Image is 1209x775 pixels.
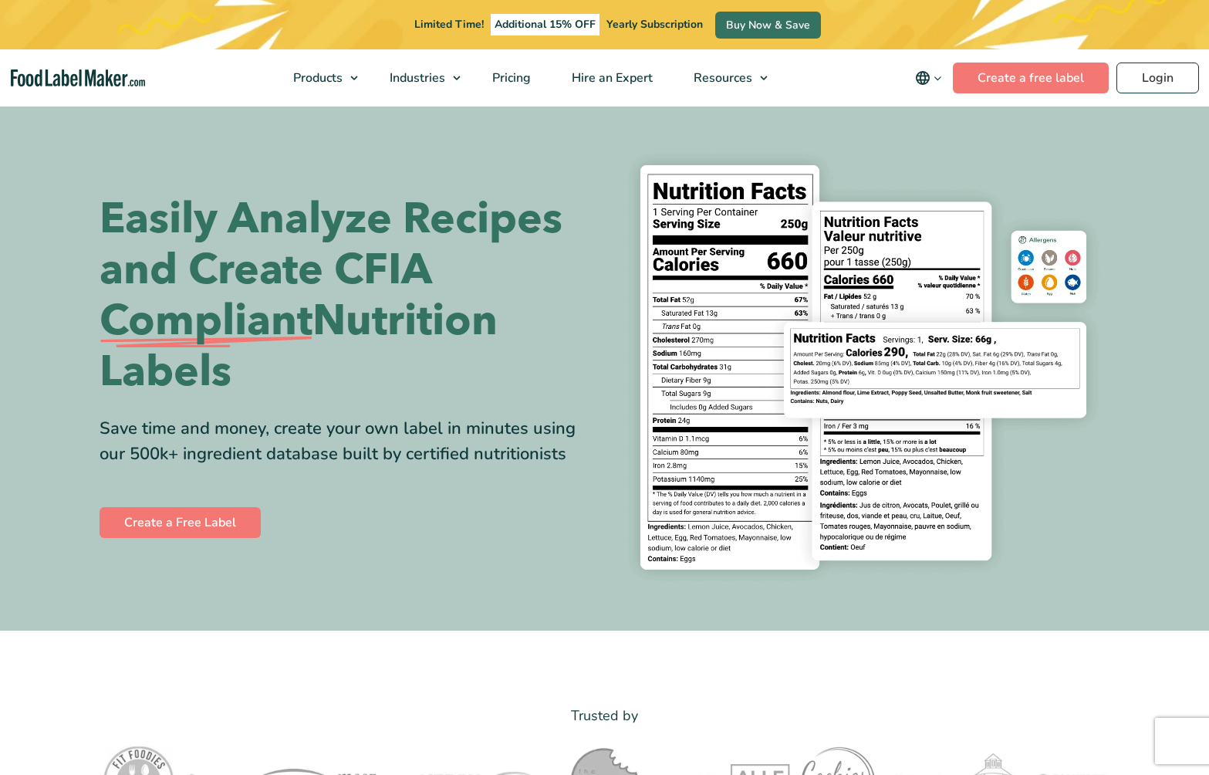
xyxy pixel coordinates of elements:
[552,49,670,107] a: Hire an Expert
[715,12,821,39] a: Buy Now & Save
[100,705,1110,727] p: Trusted by
[689,69,754,86] span: Resources
[273,49,366,107] a: Products
[953,63,1109,93] a: Create a free label
[1116,63,1199,93] a: Login
[414,17,484,32] span: Limited Time!
[289,69,344,86] span: Products
[100,296,312,347] span: Compliant
[488,69,532,86] span: Pricing
[100,507,261,538] a: Create a Free Label
[385,69,447,86] span: Industries
[370,49,468,107] a: Industries
[674,49,775,107] a: Resources
[567,69,654,86] span: Hire an Expert
[491,14,599,36] span: Additional 15% OFF
[100,194,593,398] h1: Easily Analyze Recipes and Create CFIA Nutrition Labels
[606,17,703,32] span: Yearly Subscription
[472,49,548,107] a: Pricing
[100,416,593,467] div: Save time and money, create your own label in minutes using our 500k+ ingredient database built b...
